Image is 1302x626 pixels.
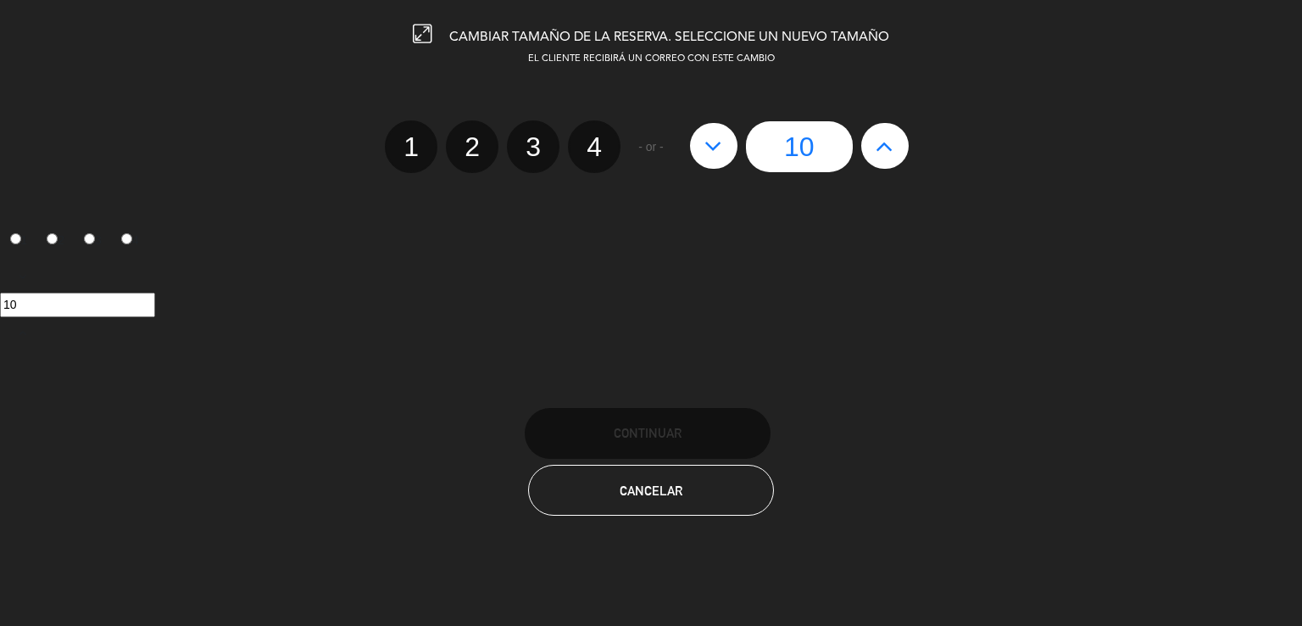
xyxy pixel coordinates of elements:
[10,233,21,244] input: 1
[111,226,148,255] label: 4
[528,465,774,516] button: Cancelar
[614,426,682,440] span: Continuar
[525,408,771,459] button: Continuar
[638,137,664,157] span: - or -
[446,120,498,173] label: 2
[620,483,682,498] span: Cancelar
[37,226,75,255] label: 2
[528,54,775,64] span: EL CLIENTE RECIBIRÁ UN CORREO CON ESTE CAMBIO
[507,120,559,173] label: 3
[121,233,132,244] input: 4
[47,233,58,244] input: 2
[84,233,95,244] input: 3
[449,31,889,44] span: CAMBIAR TAMAÑO DE LA RESERVA. SELECCIONE UN NUEVO TAMAÑO
[75,226,112,255] label: 3
[568,120,620,173] label: 4
[385,120,437,173] label: 1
